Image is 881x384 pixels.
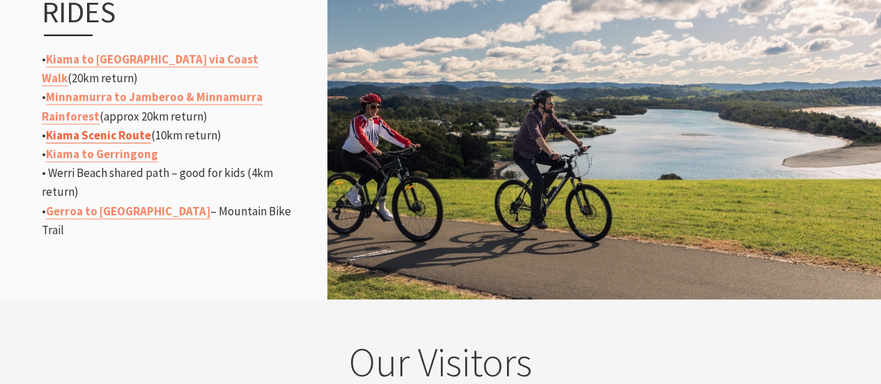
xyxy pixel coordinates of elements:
a: Gerroa to [GEOGRAPHIC_DATA] [46,203,210,220]
a: Kiama to Gerringong [46,146,158,162]
a: Kiama to [GEOGRAPHIC_DATA] via Coast Walk [42,52,258,86]
a: Kiama Scenic Route [46,128,151,144]
a: Minnamurra to Jamberoo & Minnamurra Rainforest [42,89,263,124]
p: • (20km return) • (approx 20km return) • (10km return) • • Werri Beach shared path – good for kid... [42,50,293,240]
